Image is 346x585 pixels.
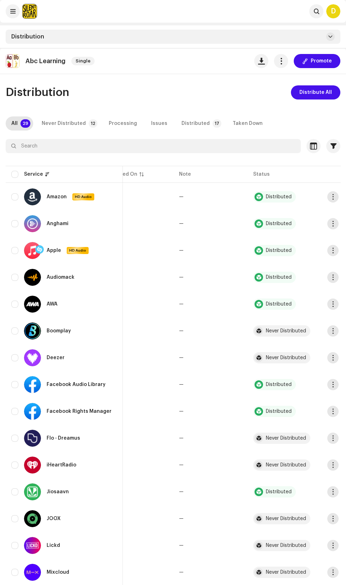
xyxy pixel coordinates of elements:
[299,85,332,99] span: Distribute All
[179,302,184,307] re-a-table-badge: —
[73,194,94,199] span: HD Audio
[181,116,210,131] div: Distributed
[6,54,20,68] img: c5681c21-cae9-4eac-9baf-2ddb871794df
[47,463,76,468] div: iHeartRadio
[179,355,184,360] re-a-table-badge: —
[179,221,184,226] re-a-table-badge: —
[179,409,184,414] re-a-table-badge: —
[47,382,106,387] div: Facebook Audio Library
[109,116,137,131] div: Processing
[47,194,67,199] div: Amazon
[266,463,306,468] div: Never Distributed
[47,543,60,548] div: Lickd
[291,85,340,99] button: Distribute All
[24,171,43,178] div: Service
[151,116,167,131] div: Issues
[179,248,184,253] re-a-table-badge: —
[266,543,306,548] div: Never Distributed
[179,328,184,333] re-a-table-badge: —
[266,355,306,360] div: Never Distributed
[266,302,292,307] div: Distributed
[266,516,306,521] div: Never Distributed
[179,543,184,548] re-a-table-badge: —
[179,570,184,575] re-a-table-badge: —
[20,119,30,128] p-badge: 29
[47,275,74,280] div: Audiomack
[311,54,332,68] span: Promote
[266,194,292,199] div: Distributed
[11,116,18,131] div: All
[266,328,306,333] div: Never Distributed
[179,382,184,387] re-a-table-badge: —
[47,355,65,360] div: Deezer
[47,221,68,226] div: Anghami
[47,248,61,253] div: Apple
[179,516,184,521] re-a-table-badge: —
[266,275,292,280] div: Distributed
[6,87,69,98] span: Distribution
[47,302,58,307] div: AWA
[266,248,292,253] div: Distributed
[179,489,184,494] re-a-table-badge: —
[326,4,340,18] div: D
[47,489,69,494] div: Jiosaavn
[179,194,184,199] re-a-table-badge: —
[233,116,263,131] div: Taken Down
[71,57,95,65] span: Single
[11,34,44,40] span: Distribution
[23,4,37,18] img: fcfd72e7-8859-4002-b0df-9a7058150634
[42,116,86,131] div: Never Distributed
[266,409,292,414] div: Distributed
[47,328,71,333] div: Boomplay
[179,436,184,441] re-a-table-badge: —
[47,516,61,521] div: JOOX
[179,275,184,280] re-a-table-badge: —
[266,436,306,441] div: Never Distributed
[266,570,306,575] div: Never Distributed
[266,489,292,494] div: Distributed
[47,409,112,414] div: Facebook Rights Manager
[67,248,88,253] span: HD Audio
[179,463,184,468] re-a-table-badge: —
[25,58,66,65] p: Abc Learning
[6,139,301,153] input: Search
[47,436,80,441] div: Flo - Dreamus
[294,54,340,68] button: Promote
[213,119,221,128] p-badge: 17
[89,119,97,128] p-badge: 12
[266,382,292,387] div: Distributed
[266,221,292,226] div: Distributed
[47,570,69,575] div: Mixcloud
